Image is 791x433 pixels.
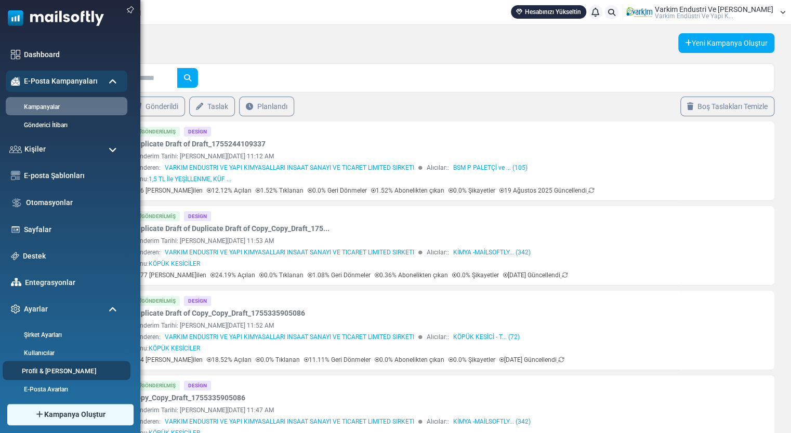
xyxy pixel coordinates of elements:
div: Gönderen: Alıcılar:: [132,163,676,172]
table: divider [5,313,321,314]
strong: DETAYLICA İNCELEYİNİZ. [113,323,235,333]
a: Taslak [189,97,235,116]
table: divider [84,302,242,303]
p: 24.19% Açılan [210,270,255,280]
strong: TEKNİK VEYA GIDA İLE UYUMLU, SIVI VEYA TOZ FORUMUNDA KÖPÜK KESİCİLER [5,6,288,26]
p: 0.0% Tıklanan [256,355,300,364]
table: divider [5,322,321,322]
p: 0.0% Şikayetler [449,355,495,364]
p: 11.11% Geri Dönmeler [304,355,371,364]
p: 54 [PERSON_NAME]ilen [132,355,203,364]
a: Boş Taslakları Temizle [680,97,774,116]
a: Gönderildi [127,97,185,116]
p: 0.36% Abonelikten çıkan [375,270,448,280]
p: 1.08% Geri Dönmeler [308,270,371,280]
a: Entegrasyonlar [25,277,122,288]
a: Yeni Kampanya Oluştur [678,33,774,53]
a: KİMYA -MAİLSOFTLY... (342) [453,248,531,257]
span: Varkim Endustri Ve [PERSON_NAME] [655,6,773,13]
div: Gönderilmiş [132,381,180,390]
span: KÖPÜK KESİCİLER [149,260,200,267]
a: Destek [23,251,122,262]
strong: LÜTFEN WEB SİTEMİZİ [5,332,113,342]
div: Design [184,381,211,390]
div: Gönderilmiş [132,296,180,306]
a: Profil & [PERSON_NAME] [3,366,127,376]
strong: TÜM SORULARINIZ İÇİN BENİ ARAYABİLİR VEYA WHATSAPTAN YAZABİLİRSİNİZ. [5,346,299,364]
img: email-templates-icon.svg [11,171,20,180]
a: E-Posta Ayarları [6,385,125,394]
strong: DETAYLICA İNCELEYİNİZ. [113,332,235,342]
strong: TÜM SORULARINIZ İÇİN BENİ ARAYABİLİR VEYA WHATSAPTAN YAZABİLİRSİNİZ. [5,337,299,356]
p: [DATE] Güncellendi [503,270,568,280]
span: VARKIM ENDUSTRI VE YAPI KIMYASALLARI INSAAT SANAYI VE TICARET LIMITED SIRKETI [165,417,414,426]
div: Gönderim Tarihi: [PERSON_NAME][DATE] 11:52 AM [132,321,676,330]
a: E-posta Şablonları [24,170,122,181]
span: Varki̇m Endüstri̇ Ve Yapi K... [655,13,733,19]
a: Dashboard [24,49,122,60]
p: 12.12% Açılan [207,186,252,195]
div: Gönderen: Alıcılar:: [132,417,676,426]
div: Design [184,127,211,137]
a: Kullanıcılar [6,348,125,358]
a: KÖPÜK KESİCİ - T... (72) [453,332,520,342]
strong: LÜTFEN WEB SİTEMİZİ [5,323,113,333]
span: E-Posta Kampanyaları [24,76,98,87]
p: 277 [PERSON_NAME]ilen [132,270,206,280]
p: SİLİKON YAĞLARINDA ALMAN KALİTESİ VE UYGUN FİYAT Bİ [5,5,321,37]
table: divider [84,311,242,312]
img: campaigns-icon-active.png [11,77,20,86]
img: settings-icon.svg [11,304,20,314]
a: Şirket Ayarları [6,330,125,340]
span: Kişiler [24,144,46,155]
span: VARKIM ENDUSTRI VE YAPI KIMYASALLARI INSAAT SANAYI VE TICARET LIMITED SIRKETI [165,248,414,257]
p: 0.0% Şikayetler [449,186,495,195]
img: landing_pages.svg [11,225,20,234]
a: Hesabınızı Yükseltin [511,5,586,19]
div: Design [184,211,211,221]
p: 0.0% Tıklanan [259,270,304,280]
div: Gönderim Tarihi: [PERSON_NAME][DATE] 11:53 AM [132,236,676,246]
span: VARKIM ENDUSTRI VE YAPI KIMYASALLARI INSAAT SANAYI VE TICARET LIMITED SIRKETI [165,163,414,172]
p: Palet başına ve 1 metrekare keresteye 4 gram ürün tüketimi olur. Ortalama 1000 kg IBC de Fiyatı 8... [39,336,325,389]
img: User Logo [626,5,652,20]
div: Design [184,296,211,306]
span: Palet Başına Ortalama 1,5 Tl İle YEŞİLLENME, KÜF VE PRİMER'E KARŞI TAM KORUMA [48,262,317,329]
a: BSM P PALETÇİ ve ... (105) [453,163,528,172]
p: 19 Ağustos 2025 Güncellendi [499,186,595,195]
p: 0.0% Geri Dönmeler [308,186,367,195]
p: [DATE] Güncellendi [499,355,564,364]
img: support-icon.svg [11,252,19,260]
div: Gönderen: Alıcılar:: [132,332,676,342]
a: Gönderici İtibarı [6,120,125,130]
img: contacts-icon.svg [9,145,22,153]
p: 0.0% Şikayetler [452,270,499,280]
span: KÖPÜK KESİCİLER [149,345,200,352]
span: VARKIM ENDUSTRI VE YAPI KIMYASALLARI INSAAT SANAYI VE TICARET LIMITED SIRKETI [165,332,414,342]
p: 1.52% Tıklanan [256,186,304,195]
a: Duplicate Draft of Duplicate Draft of Copy_Copy_Draft_175... [132,223,329,234]
strong: GIDA İLE UYUMLU VEYA TEKNİK, SIVI VEYA TOZ FORUMUNDA KÖPÜK KESİCİLER [5,6,288,26]
div: Gönderen: Alıcılar:: [132,248,676,257]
